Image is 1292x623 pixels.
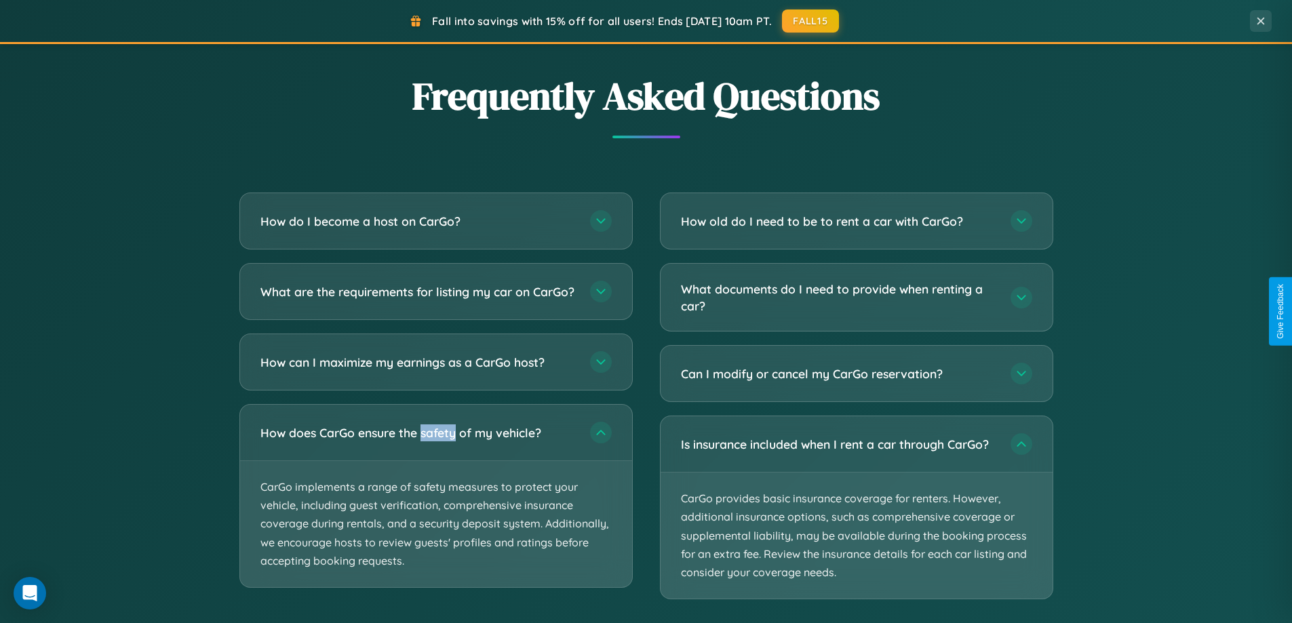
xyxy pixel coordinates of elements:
[681,281,997,314] h3: What documents do I need to provide when renting a car?
[260,283,576,300] h3: What are the requirements for listing my car on CarGo?
[239,70,1053,122] h2: Frequently Asked Questions
[661,473,1053,599] p: CarGo provides basic insurance coverage for renters. However, additional insurance options, such ...
[782,9,839,33] button: FALL15
[681,436,997,453] h3: Is insurance included when I rent a car through CarGo?
[681,213,997,230] h3: How old do I need to be to rent a car with CarGo?
[260,213,576,230] h3: How do I become a host on CarGo?
[432,14,772,28] span: Fall into savings with 15% off for all users! Ends [DATE] 10am PT.
[240,461,632,587] p: CarGo implements a range of safety measures to protect your vehicle, including guest verification...
[1276,284,1285,339] div: Give Feedback
[681,365,997,382] h3: Can I modify or cancel my CarGo reservation?
[14,577,46,609] div: Open Intercom Messenger
[260,424,576,441] h3: How does CarGo ensure the safety of my vehicle?
[260,354,576,371] h3: How can I maximize my earnings as a CarGo host?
